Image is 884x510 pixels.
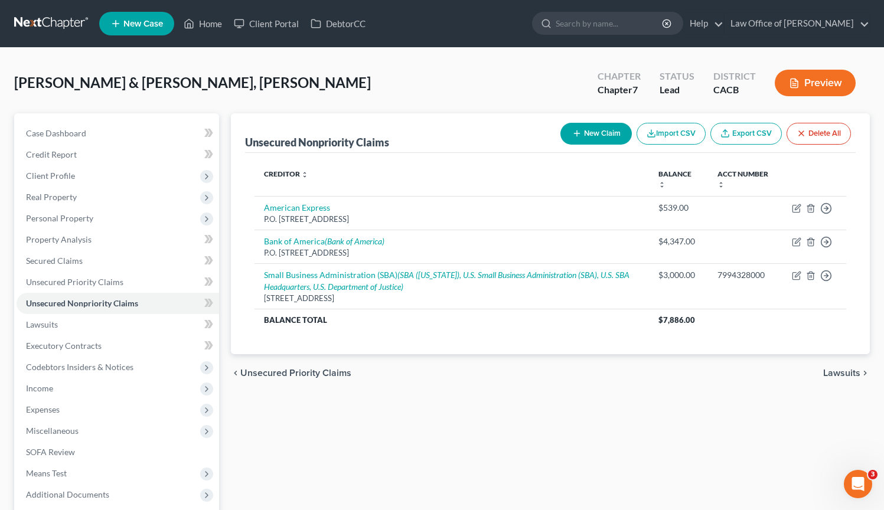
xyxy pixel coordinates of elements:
[325,236,384,246] i: (Bank of America)
[264,236,384,246] a: Bank of America(Bank of America)
[787,123,851,145] button: Delete All
[632,84,638,95] span: 7
[556,12,664,34] input: Search by name...
[178,13,228,34] a: Home
[26,447,75,457] span: SOFA Review
[717,269,773,281] div: 7994328000
[305,13,371,34] a: DebtorCC
[26,489,109,499] span: Additional Documents
[26,383,53,393] span: Income
[26,171,75,181] span: Client Profile
[658,269,699,281] div: $3,000.00
[26,319,58,329] span: Lawsuits
[17,229,219,250] a: Property Analysis
[658,181,666,188] i: unfold_more
[245,135,389,149] div: Unsecured Nonpriority Claims
[26,341,102,351] span: Executory Contracts
[26,192,77,202] span: Real Property
[26,256,83,266] span: Secured Claims
[710,123,782,145] a: Export CSV
[264,270,629,292] i: (SBA ([US_STATE]), U.S. Small Business Administration (SBA), U.S. SBA Headquarters, U.S. Departme...
[844,470,872,498] iframe: Intercom live chat
[17,442,219,463] a: SOFA Review
[17,250,219,272] a: Secured Claims
[658,236,699,247] div: $4,347.00
[598,70,641,83] div: Chapter
[26,128,86,138] span: Case Dashboard
[17,335,219,357] a: Executory Contracts
[17,272,219,293] a: Unsecured Priority Claims
[14,74,371,91] span: [PERSON_NAME] & [PERSON_NAME], [PERSON_NAME]
[264,293,640,304] div: [STREET_ADDRESS]
[775,70,856,96] button: Preview
[658,315,695,325] span: $7,886.00
[255,309,649,330] th: Balance Total
[17,123,219,144] a: Case Dashboard
[26,362,133,372] span: Codebtors Insiders & Notices
[717,181,725,188] i: unfold_more
[823,368,870,378] button: Lawsuits chevron_right
[17,314,219,335] a: Lawsuits
[658,202,699,214] div: $539.00
[560,123,632,145] button: New Claim
[26,298,138,308] span: Unsecured Nonpriority Claims
[713,83,756,97] div: CACB
[660,70,694,83] div: Status
[264,214,640,225] div: P.O. [STREET_ADDRESS]
[264,169,308,178] a: Creditor unfold_more
[26,234,92,244] span: Property Analysis
[264,247,640,259] div: P.O. [STREET_ADDRESS]
[231,368,240,378] i: chevron_left
[823,368,860,378] span: Lawsuits
[26,404,60,414] span: Expenses
[684,13,723,34] a: Help
[228,13,305,34] a: Client Portal
[26,468,67,478] span: Means Test
[637,123,706,145] button: Import CSV
[231,368,351,378] button: chevron_left Unsecured Priority Claims
[598,83,641,97] div: Chapter
[658,169,691,188] a: Balance unfold_more
[26,277,123,287] span: Unsecured Priority Claims
[26,149,77,159] span: Credit Report
[240,368,351,378] span: Unsecured Priority Claims
[264,202,330,212] a: American Express
[868,470,878,479] span: 3
[17,144,219,165] a: Credit Report
[725,13,869,34] a: Law Office of [PERSON_NAME]
[860,368,870,378] i: chevron_right
[301,171,308,178] i: unfold_more
[17,293,219,314] a: Unsecured Nonpriority Claims
[264,270,629,292] a: Small Business Administration (SBA)(SBA ([US_STATE]), U.S. Small Business Administration (SBA), U...
[26,213,93,223] span: Personal Property
[713,70,756,83] div: District
[26,426,79,436] span: Miscellaneous
[123,19,163,28] span: New Case
[660,83,694,97] div: Lead
[717,169,768,188] a: Acct Number unfold_more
